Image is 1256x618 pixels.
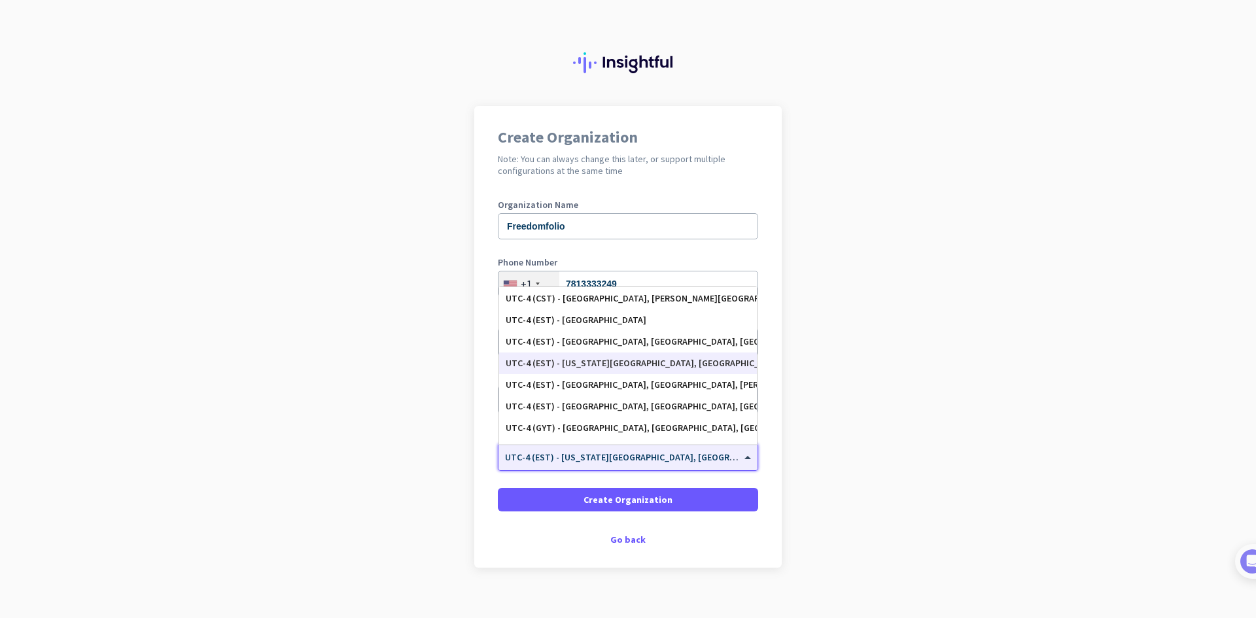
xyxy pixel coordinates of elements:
img: Insightful [573,52,683,73]
div: UTC-4 (EST) - [GEOGRAPHIC_DATA], [GEOGRAPHIC_DATA], [PERSON_NAME] 73, Port-de-Paix [506,379,750,390]
label: Organization Time Zone [498,430,758,439]
div: UTC-4 (GYT) - [GEOGRAPHIC_DATA], [GEOGRAPHIC_DATA], [GEOGRAPHIC_DATA] [506,422,750,434]
input: What is the name of your organization? [498,213,758,239]
span: Create Organization [584,493,672,506]
button: Create Organization [498,488,758,511]
div: UTC-4 (EST) - [GEOGRAPHIC_DATA], [GEOGRAPHIC_DATA], [GEOGRAPHIC_DATA], [GEOGRAPHIC_DATA] [506,401,750,412]
h2: Note: You can always change this later, or support multiple configurations at the same time [498,153,758,177]
div: UTC-4 (CST) - [GEOGRAPHIC_DATA], [PERSON_NAME][GEOGRAPHIC_DATA], [GEOGRAPHIC_DATA], [GEOGRAPHIC_D... [506,293,750,304]
div: UTC-4 (EST) - [GEOGRAPHIC_DATA] [506,315,750,326]
div: UTC-4 (EST) - [GEOGRAPHIC_DATA], [GEOGRAPHIC_DATA], [GEOGRAPHIC_DATA], [GEOGRAPHIC_DATA] [506,336,750,347]
div: +1 [521,277,532,290]
label: Phone Number [498,258,758,267]
div: UTC-4 (EST) - [US_STATE][GEOGRAPHIC_DATA], [GEOGRAPHIC_DATA], [GEOGRAPHIC_DATA], [GEOGRAPHIC_DATA] [506,358,750,369]
div: Options List [499,287,757,444]
h1: Create Organization [498,129,758,145]
label: Organization Name [498,200,758,209]
div: Go back [498,535,758,544]
input: 201-555-0123 [498,271,758,297]
label: Organization Size (Optional) [498,373,758,382]
label: Organization language [498,315,593,324]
